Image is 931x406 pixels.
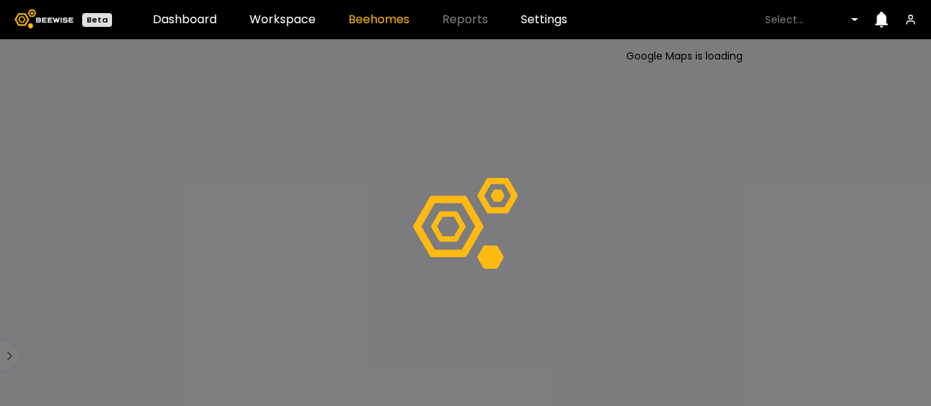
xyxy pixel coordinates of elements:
[82,13,112,27] div: Beta
[15,9,73,28] img: Beewise logo
[153,14,217,25] a: Dashboard
[442,14,488,25] span: Reports
[348,14,409,25] a: Beehomes
[249,14,316,25] a: Workspace
[521,14,567,25] a: Settings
